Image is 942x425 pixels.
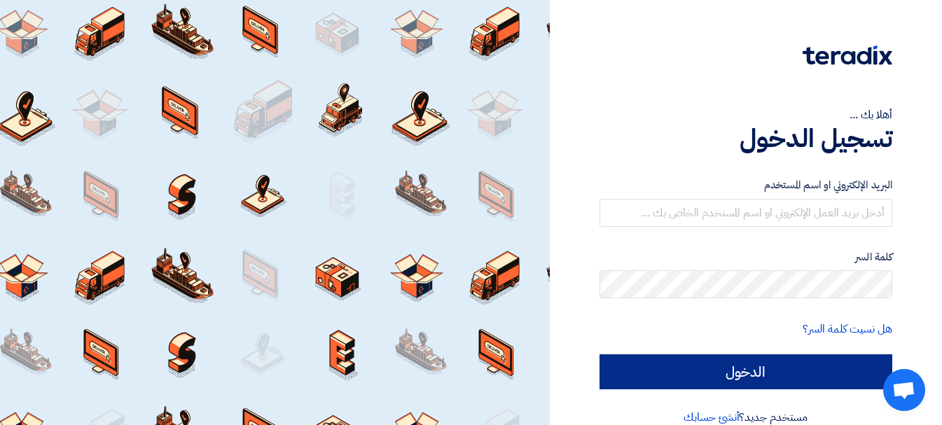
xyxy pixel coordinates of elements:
[883,369,925,411] div: Open chat
[600,177,892,193] label: البريد الإلكتروني او اسم المستخدم
[600,123,892,154] h1: تسجيل الدخول
[600,249,892,265] label: كلمة السر
[600,106,892,123] div: أهلا بك ...
[600,199,892,227] input: أدخل بريد العمل الإلكتروني او اسم المستخدم الخاص بك ...
[803,321,892,337] a: هل نسيت كلمة السر؟
[600,354,892,389] input: الدخول
[803,46,892,65] img: Teradix logo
